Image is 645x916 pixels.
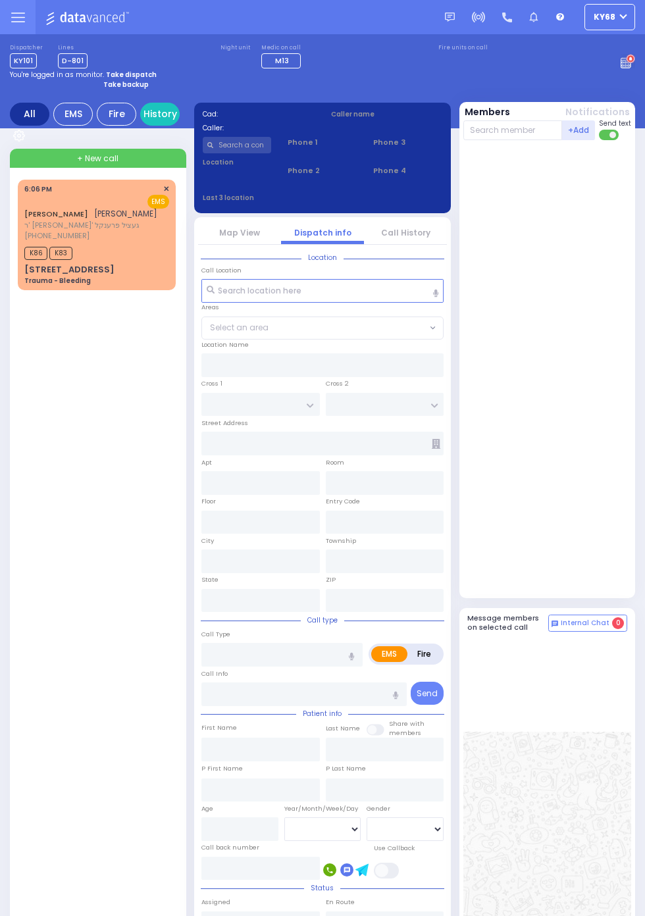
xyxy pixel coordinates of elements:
[201,497,216,506] label: Floor
[326,379,349,388] label: Cross 2
[147,195,169,209] span: EMS
[599,128,620,141] label: Turn off text
[24,276,91,286] div: Trauma - Bleeding
[326,724,360,733] label: Last Name
[326,536,356,546] label: Township
[261,44,305,52] label: Medic on call
[24,184,52,194] span: 6:06 PM
[24,247,47,260] span: K86
[201,804,213,813] label: Age
[203,123,315,133] label: Caller:
[58,53,88,68] span: D-801
[219,227,260,238] a: Map View
[106,70,157,80] strong: Take dispatch
[331,109,443,119] label: Caller name
[201,575,219,584] label: State
[389,719,425,728] small: Share with
[411,682,444,705] button: Send
[203,193,323,203] label: Last 3 location
[438,44,488,52] label: Fire units on call
[301,253,344,263] span: Location
[97,103,136,126] div: Fire
[445,13,455,22] img: message.svg
[203,109,315,119] label: Cad:
[201,630,230,639] label: Call Type
[201,303,219,312] label: Areas
[288,137,357,148] span: Phone 1
[53,103,93,126] div: EMS
[381,227,430,238] a: Call History
[201,898,230,907] label: Assigned
[288,165,357,176] span: Phone 2
[201,764,243,773] label: P First Name
[463,120,563,140] input: Search member
[49,247,72,260] span: K83
[594,11,615,23] span: ky68
[210,322,269,334] span: Select an area
[201,266,242,275] label: Call Location
[10,103,49,126] div: All
[373,137,442,148] span: Phone 3
[389,728,421,737] span: members
[373,165,442,176] span: Phone 4
[163,184,169,195] span: ✕
[24,263,115,276] div: [STREET_ADDRESS]
[201,279,444,303] input: Search location here
[24,220,157,231] span: ר' [PERSON_NAME]' געציל פרענקל
[326,497,360,506] label: Entry Code
[201,379,222,388] label: Cross 1
[326,898,355,907] label: En Route
[203,157,272,167] label: Location
[548,615,627,632] button: Internal Chat 0
[304,883,340,893] span: Status
[203,137,272,153] input: Search a contact
[201,340,249,349] label: Location Name
[326,575,336,584] label: ZIP
[140,103,180,126] a: History
[284,804,361,813] div: Year/Month/Week/Day
[432,439,440,449] span: Other building occupants
[201,843,259,852] label: Call back number
[467,614,549,631] h5: Message members on selected call
[612,617,624,629] span: 0
[371,646,407,662] label: EMS
[24,230,90,241] span: [PHONE_NUMBER]
[10,70,104,80] span: You're logged in as monitor.
[94,208,157,219] span: [PERSON_NAME]
[552,621,558,627] img: comment-alt.png
[465,105,510,119] button: Members
[562,120,595,140] button: +Add
[599,118,631,128] span: Send text
[326,764,366,773] label: P Last Name
[10,53,37,68] span: KY101
[374,844,415,853] label: Use Callback
[301,615,344,625] span: Call type
[103,80,149,89] strong: Take backup
[10,44,43,52] label: Dispatcher
[201,723,237,732] label: First Name
[275,55,289,66] span: M13
[294,227,351,238] a: Dispatch info
[201,536,214,546] label: City
[326,458,344,467] label: Room
[201,419,248,428] label: Street Address
[220,44,250,52] label: Night unit
[584,4,635,30] button: ky68
[296,709,348,719] span: Patient info
[565,105,630,119] button: Notifications
[77,153,118,165] span: + New call
[561,619,609,628] span: Internal Chat
[24,209,88,219] a: [PERSON_NAME]
[201,458,212,467] label: Apt
[45,9,133,26] img: Logo
[367,804,390,813] label: Gender
[201,669,228,678] label: Call Info
[58,44,88,52] label: Lines
[407,646,442,662] label: Fire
